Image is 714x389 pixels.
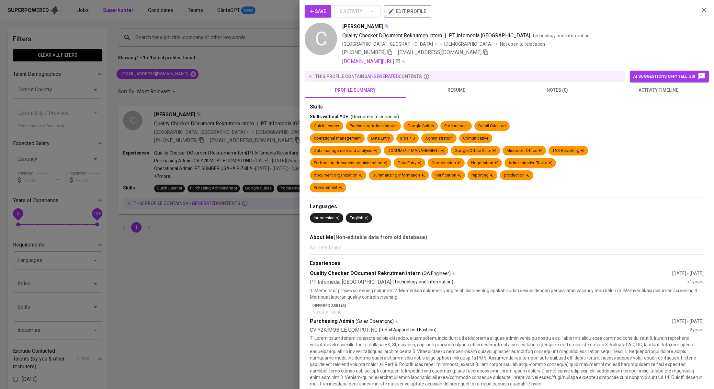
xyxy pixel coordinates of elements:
[310,279,687,286] div: PT Infomedia [GEOGRAPHIC_DATA]
[310,318,672,325] div: Purchasing Admin
[384,23,389,29] img: magic_wand.svg
[310,270,672,277] div: Quality Checker DOcument Rekrutmen intern
[398,49,482,55] span: [EMAIL_ADDRESS][DOMAIN_NAME]
[310,244,704,252] p: No data found.
[630,71,709,82] button: AI suggestions off? Tell us!
[373,172,425,178] div: Summarizing Information
[506,148,542,154] div: Microsoft Office
[612,86,705,94] span: activity timeline
[633,73,706,80] span: AI suggestions off? Tell us!
[445,32,446,40] span: |
[425,135,453,142] div: Administration
[532,33,590,38] span: Technology and Information
[455,148,496,154] div: Google Office Suite
[511,86,604,94] span: notes (0)
[309,86,402,94] span: profile summary
[314,160,387,166] div: Performing document administration
[342,41,438,47] div: [GEOGRAPHIC_DATA], [GEOGRAPHIC_DATA]
[388,148,444,154] div: DOCUMENT MANAGEMENT
[384,5,431,17] button: edit profile
[356,318,394,325] span: (Sales Operations)
[342,49,386,55] span: [PHONE_NUMBER]
[310,103,704,111] div: Skills
[389,7,426,16] span: edit profile
[305,5,331,17] button: Save
[351,114,399,119] span: (Recruiters to enhance)
[504,172,529,178] div: production
[463,135,488,142] div: Comunicative
[407,123,434,129] div: Google Suites
[310,326,690,334] div: CV Y2K MOBILE COMPUTING
[312,303,704,309] p: Inferred Skill(s)
[310,287,704,300] p: 1. Memonitor proses screening dokumen 2. Memeriksa dokumen yang telah discreening apakah sudah se...
[314,135,361,142] div: operational management
[687,279,704,286] div: <1 years
[310,203,704,211] div: Languages
[449,32,530,39] span: PT Infomedia [GEOGRAPHIC_DATA]
[315,73,422,80] p: this profile contains contents
[478,123,506,129] div: Detail Oriented
[432,160,461,166] div: Coordination
[314,172,362,178] div: document organization
[552,148,584,154] div: TAX Reporting
[334,234,427,240] b: (Non-editable data from old database)
[310,114,348,119] span: Skills without YOE
[314,123,339,129] div: Quick Learner
[500,41,545,47] p: Not open to relocation
[305,23,337,55] div: C
[384,8,431,14] a: edit profile
[410,86,503,94] span: resume
[310,260,704,267] div: Experiences
[314,215,339,221] div: Indonesian
[350,123,397,129] div: Purchasing Administrator
[422,270,451,277] span: (QA Engineer)
[342,23,383,30] span: [PERSON_NAME]
[312,309,704,315] p: No data found.
[444,41,493,47] span: [DEMOGRAPHIC_DATA]
[314,148,377,154] div: Data management and analysis
[400,135,415,142] div: iPos 4.0
[310,234,704,241] div: About Me
[508,160,552,166] div: Administrative Tasks
[371,135,390,142] div: Data Entry
[367,74,399,79] span: AI-generated
[310,335,704,387] p: 7. Loremipsumd sitam consecte adipis elitseddo, eiusmodtem, incididunt utl etdolorema aliquae adm...
[471,160,498,166] div: Negotiation
[314,185,342,191] div: Procurement
[342,58,401,65] a: [DOMAIN_NAME][URL]
[398,160,421,166] div: Data Entry
[690,326,704,334] div: 2 years
[392,279,453,286] p: (Technology and Information)
[471,172,493,178] div: reporting
[435,172,461,178] div: Verification
[444,123,468,129] div: Procurement
[342,32,442,39] span: Quality Checker DOcument Rekrutmen intern
[379,326,436,334] p: (Retail Apparel and Fashion)
[350,215,368,221] div: English
[672,318,704,325] div: [DATE] - [DATE]
[310,7,326,16] span: Save
[672,270,704,277] div: [DATE] - [DATE]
